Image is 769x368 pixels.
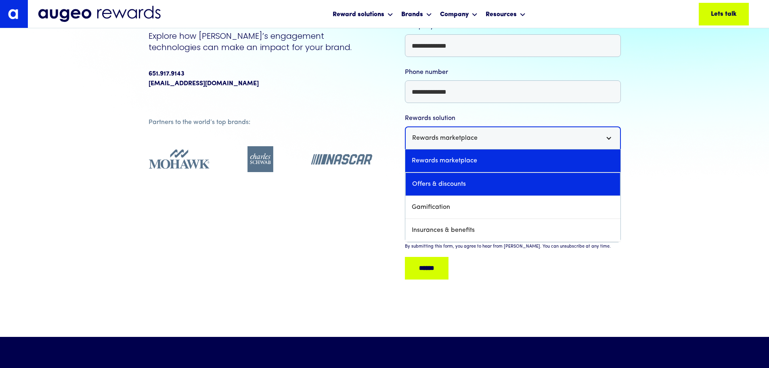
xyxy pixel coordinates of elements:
[149,69,184,79] div: 651.917.9143
[230,146,291,172] img: Client logo who trusts Augeo to maximize engagement.
[405,126,621,149] div: Rewards marketplace
[405,172,620,196] a: Offers & discounts
[486,10,517,19] div: Resources
[399,3,434,25] div: Brands
[405,244,611,250] div: By submitting this form, you agree to hear from [PERSON_NAME]. You can unsubscribe at any time.
[149,30,373,53] p: Explore how [PERSON_NAME]’s engagement technologies can make an impact for your brand.
[440,10,469,19] div: Company
[401,10,423,19] div: Brands
[405,196,620,219] a: Gamification
[405,149,620,172] a: Rewards marketplace
[149,118,373,127] div: Partners to the world’s top brands:
[699,3,749,25] a: Lets talk
[405,149,621,242] nav: Rewards marketplace
[438,3,480,25] div: Company
[405,114,621,123] label: Rewards solution
[333,10,384,19] div: Reward solutions
[38,6,161,23] img: Augeo Rewards business unit full logo in midnight blue.
[484,3,528,25] div: Resources
[412,133,478,143] div: Rewards marketplace
[311,146,373,172] img: Client logo who trusts Augeo to maximize engagement.
[149,146,210,172] img: Client logo who trusts Augeo to maximize engagement.
[149,79,259,88] a: [EMAIL_ADDRESS][DOMAIN_NAME]
[405,219,620,242] a: Insurances & benefits
[405,67,621,77] label: Phone number
[331,3,395,25] div: Reward solutions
